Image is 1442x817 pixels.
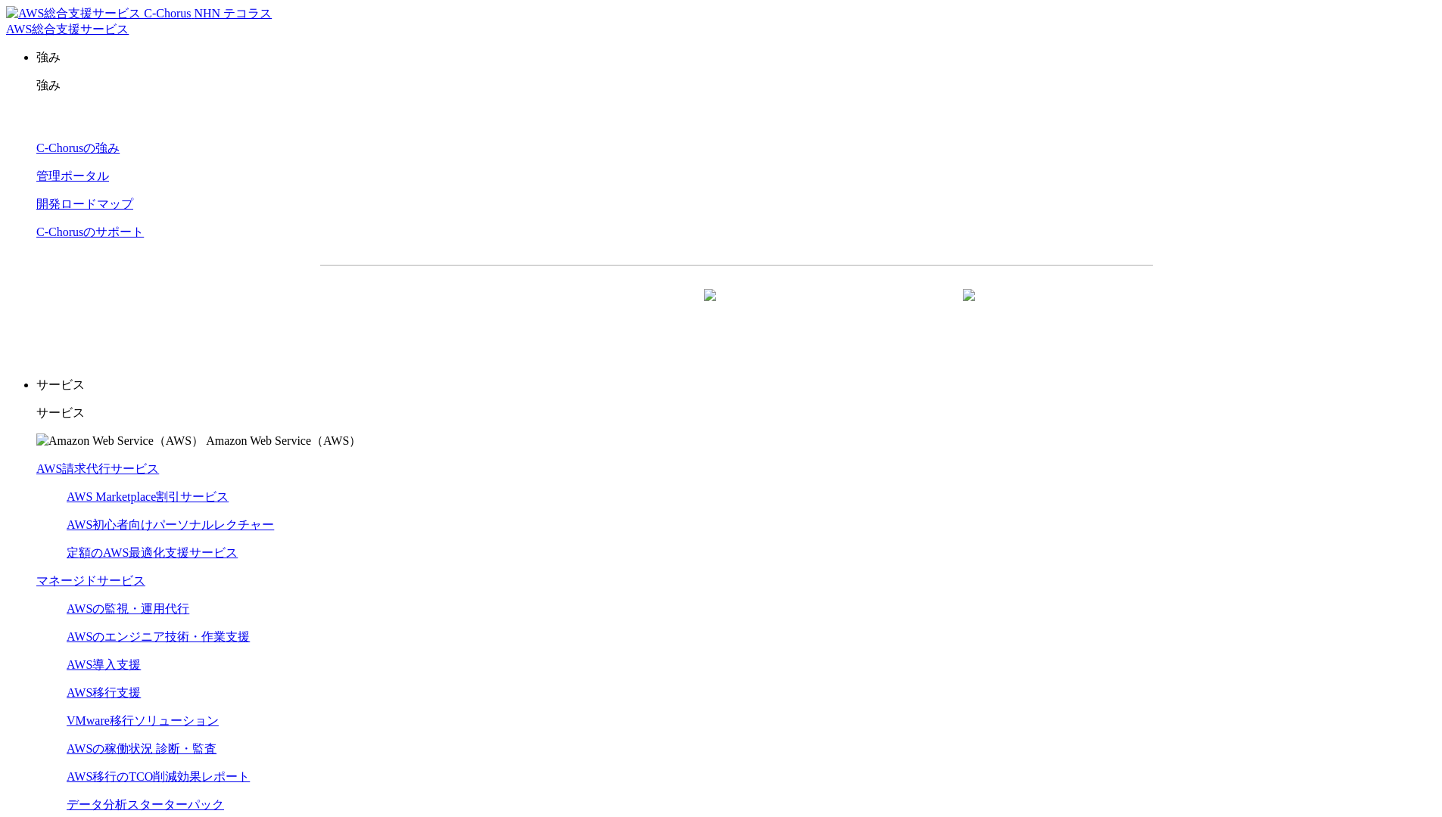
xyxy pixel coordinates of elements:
a: AWS請求代行サービス [36,462,159,475]
img: Amazon Web Service（AWS） [36,433,204,449]
a: 管理ポータル [36,169,109,182]
a: 定額のAWS最適化支援サービス [67,546,238,559]
p: サービス [36,405,1436,421]
p: 強み [36,50,1436,66]
a: AWS総合支援サービス C-Chorus NHN テコラスAWS総合支援サービス [6,7,272,36]
a: 開発ロードマップ [36,197,133,210]
a: AWSの監視・運用代行 [67,602,189,615]
a: マネージドサービス [36,574,145,587]
img: AWS総合支援サービス C-Chorus [6,6,192,22]
img: 矢印 [963,289,975,328]
a: AWS移行のTCO削減効果レポート [67,770,250,783]
a: AWS移行支援 [67,686,141,699]
a: C-Chorusのサポート [36,225,144,238]
p: 強み [36,78,1436,94]
a: VMware移行ソリューション [67,714,219,727]
img: 矢印 [704,289,716,328]
span: Amazon Web Service（AWS） [206,434,361,447]
p: サービス [36,377,1436,393]
a: AWSのエンジニア技術・作業支援 [67,630,250,643]
a: C-Chorusの強み [36,141,120,154]
a: 資料を請求する [485,290,729,328]
a: AWS Marketplace割引サービス [67,490,229,503]
a: AWS導入支援 [67,658,141,671]
a: AWS初心者向けパーソナルレクチャー [67,518,274,531]
a: データ分析スターターパック [67,798,224,811]
a: AWSの稼働状況 診断・監査 [67,742,216,755]
a: まずは相談する [744,290,988,328]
